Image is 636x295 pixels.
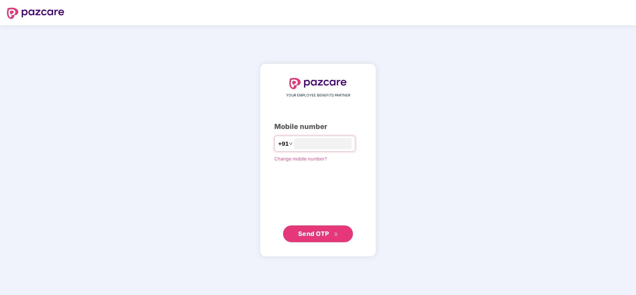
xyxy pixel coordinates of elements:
[289,142,293,146] span: down
[274,121,362,132] div: Mobile number
[286,93,350,98] span: YOUR EMPLOYEE BENEFITS PARTNER
[334,232,338,237] span: double-right
[289,78,347,89] img: logo
[278,139,289,148] span: +91
[274,156,327,161] a: Change mobile number?
[7,8,64,19] img: logo
[298,230,329,237] span: Send OTP
[283,225,353,242] button: Send OTPdouble-right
